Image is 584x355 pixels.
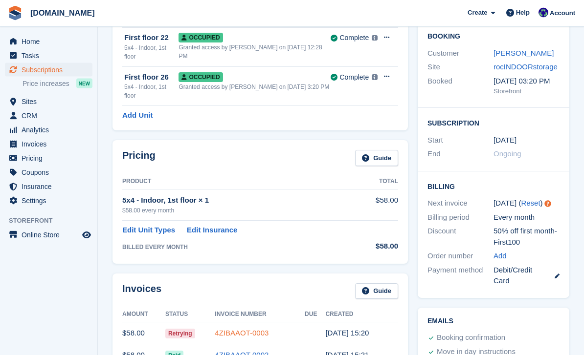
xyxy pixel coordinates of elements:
th: Product [122,174,353,190]
img: icon-info-grey-7440780725fd019a000dd9b08b2336e03edf1995a4989e88bcd33f0948082b44.svg [372,36,378,42]
div: Granted access by [PERSON_NAME] on [DATE] 12:28 PM [179,43,331,61]
div: End [427,149,494,160]
div: Tooltip anchor [543,200,552,209]
span: Analytics [22,123,80,137]
div: Booked [427,76,494,97]
a: menu [5,63,92,77]
h2: Emails [427,318,560,326]
a: Edit Insurance [187,225,237,236]
span: Settings [22,194,80,208]
img: stora-icon-8386f47178a22dfd0bd8f6a31ec36ba5ce8667c1dd55bd0f319d3a0aa187defe.svg [8,6,22,21]
a: Price increases NEW [22,78,92,89]
h2: Billing [427,182,560,191]
span: Account [550,8,575,18]
a: menu [5,137,92,151]
a: menu [5,166,92,179]
div: Every month [494,212,560,224]
h2: Booking [427,33,560,41]
div: Booking confirmation [437,333,505,344]
h2: Subscription [427,118,560,128]
span: Retrying [165,329,195,339]
img: icon-info-grey-7440780725fd019a000dd9b08b2336e03edf1995a4989e88bcd33f0948082b44.svg [372,75,378,81]
span: Insurance [22,180,80,193]
a: menu [5,35,92,48]
div: 5x4 - Indoor, 1st floor × 1 [122,195,353,207]
span: Help [516,8,530,18]
a: menu [5,228,92,242]
div: Complete [339,33,369,43]
div: 5x4 - Indoor, 1st floor [124,83,179,101]
a: Edit Unit Types [122,225,175,236]
div: Billing period [427,212,494,224]
img: Mike Gruttadaro [539,8,548,18]
a: Add Unit [122,110,153,122]
span: Pricing [22,151,80,165]
span: Occupied [179,33,223,43]
div: Discount [427,226,494,248]
div: First floor 22 [124,33,179,44]
span: Ongoing [494,150,521,158]
a: [DOMAIN_NAME] [26,5,99,21]
td: $58.00 [353,190,398,221]
time: 2025-08-12 19:20:16 UTC [325,329,369,337]
div: Granted access by [PERSON_NAME] on [DATE] 3:20 PM [179,83,331,92]
a: menu [5,123,92,137]
div: Customer [427,48,494,60]
h2: Pricing [122,150,156,167]
span: Tasks [22,49,80,63]
div: Site [427,62,494,73]
span: Sites [22,95,80,108]
div: Complete [339,73,369,83]
a: menu [5,95,92,108]
a: 4ZIBAAOT-0003 [215,329,269,337]
th: Status [165,307,215,323]
a: menu [5,194,92,208]
div: $58.00 [353,241,398,252]
div: Start [427,135,494,146]
a: [PERSON_NAME] [494,49,554,58]
div: $58.00 every month [122,207,353,215]
td: $58.00 [122,323,165,345]
h2: Invoices [122,284,161,300]
a: Add [494,251,507,262]
div: BILLED EVERY MONTH [122,243,353,252]
time: 2025-06-12 05:00:00 UTC [494,135,517,146]
th: Invoice Number [215,307,305,323]
a: menu [5,180,92,193]
div: Payment method [427,265,494,287]
div: 50% off first month-First100 [494,226,560,248]
th: Due [305,307,325,323]
div: Storefront [494,87,560,97]
span: Price increases [22,79,69,88]
div: [DATE] 03:20 PM [494,76,560,87]
a: Guide [355,284,398,300]
span: Storefront [9,216,97,226]
a: menu [5,49,92,63]
a: menu [5,151,92,165]
span: Invoices [22,137,80,151]
div: 5x4 - Indoor, 1st floor [124,44,179,62]
div: [DATE] ( ) [494,198,560,209]
div: Debit/Credit Card [494,265,560,287]
span: Subscriptions [22,63,80,77]
th: Created [325,307,398,323]
a: rocINDOORstorage [494,63,558,71]
span: Create [468,8,487,18]
div: NEW [76,79,92,88]
span: CRM [22,109,80,123]
a: Guide [355,150,398,167]
span: Online Store [22,228,80,242]
span: Coupons [22,166,80,179]
th: Amount [122,307,165,323]
span: Home [22,35,80,48]
a: Reset [521,199,540,208]
th: Total [353,174,398,190]
div: Next invoice [427,198,494,209]
div: First floor 26 [124,72,179,84]
a: Preview store [81,229,92,241]
span: Occupied [179,73,223,83]
div: Order number [427,251,494,262]
a: menu [5,109,92,123]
